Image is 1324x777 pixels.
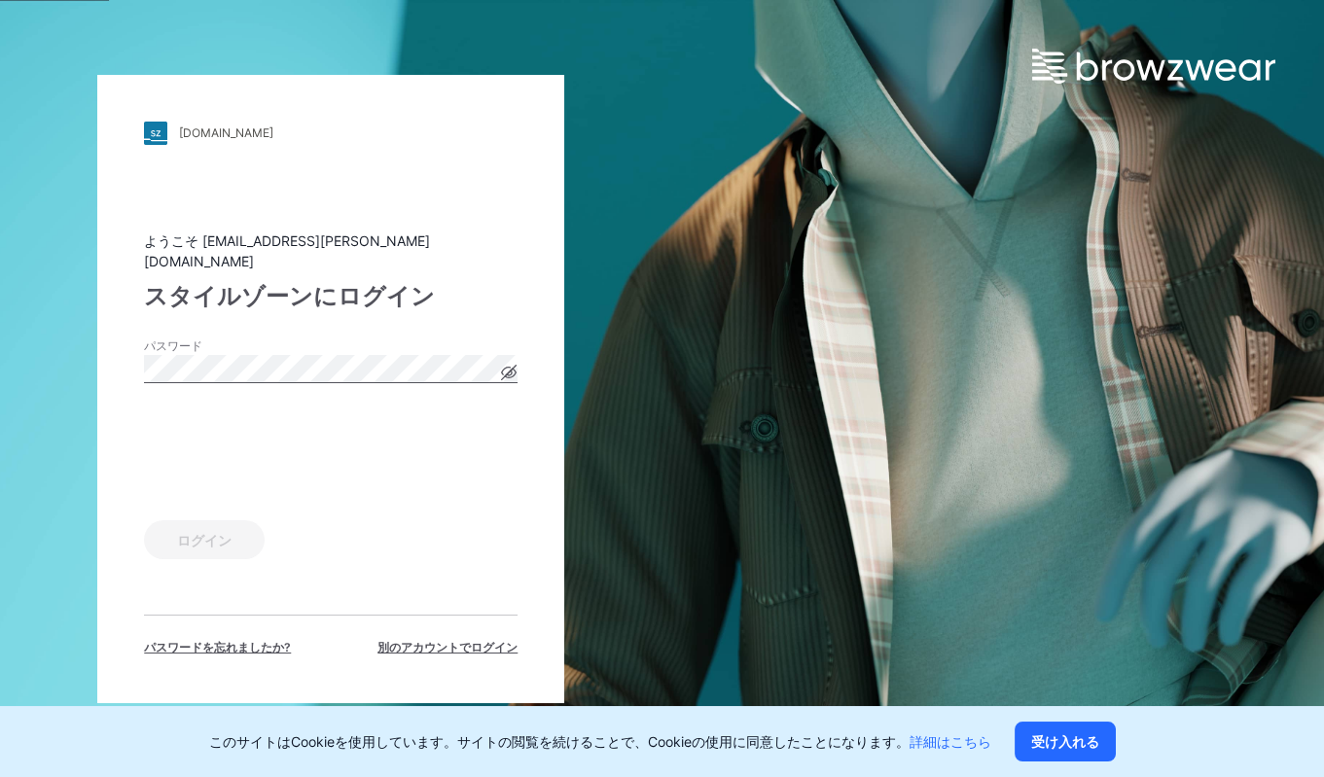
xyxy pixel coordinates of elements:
iframe: reCAPTCHA [144,413,440,489]
font: 別のアカウントでログイン [377,640,518,654]
img: stylezone-logo.562084cfcfab977791bfbf7441f1a819.svg [144,122,167,145]
font: パスワード [144,338,202,353]
font: パスワードを忘れましたか? [144,640,291,654]
a: [DOMAIN_NAME] [144,122,518,145]
font: 受け入れる [1031,733,1099,750]
button: 受け入れる [1015,722,1116,761]
font: [DOMAIN_NAME] [179,125,273,140]
font: スタイルゾーンにログイン [144,282,435,310]
img: browzwear-logo.e42bd6dac1945053ebaf764b6aa21510.svg [1032,49,1275,84]
font: このサイトはCookieを使用しています。サイトの閲覧を続けることで、Cookieの使用に同意したことになります。 [209,733,910,750]
font: ようこそ [EMAIL_ADDRESS][PERSON_NAME][DOMAIN_NAME] [144,232,430,269]
a: 詳細はこちら [910,733,991,750]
